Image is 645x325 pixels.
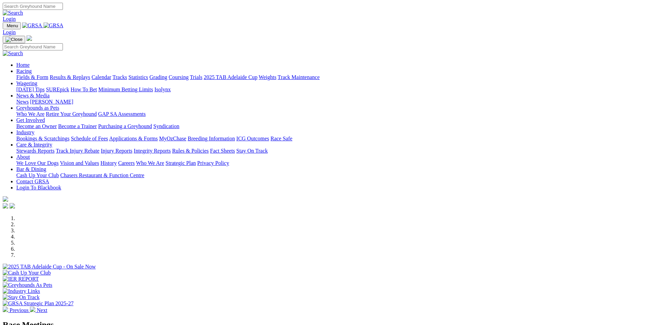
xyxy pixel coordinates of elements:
[37,307,47,313] span: Next
[3,294,39,300] img: Stay On Track
[16,136,69,141] a: Bookings & Scratchings
[16,80,37,86] a: Wagering
[58,123,97,129] a: Become a Trainer
[3,270,51,276] img: Cash Up Your Club
[16,74,48,80] a: Fields & Form
[5,37,22,42] img: Close
[3,276,39,282] img: IER REPORT
[3,307,30,313] a: Previous
[3,264,96,270] img: 2025 TAB Adelaide Cup - On Sale Now
[188,136,235,141] a: Breeding Information
[3,50,23,57] img: Search
[16,166,46,172] a: Bar & Dining
[3,203,8,208] img: facebook.svg
[22,22,42,29] img: GRSA
[3,307,8,312] img: chevron-left-pager-white.svg
[71,87,97,92] a: How To Bet
[159,136,186,141] a: MyOzChase
[98,111,146,117] a: GAP SA Assessments
[16,154,30,160] a: About
[3,16,16,22] a: Login
[3,288,40,294] img: Industry Links
[16,172,642,179] div: Bar & Dining
[3,36,25,43] button: Toggle navigation
[16,123,642,129] div: Get Involved
[16,93,50,98] a: News & Media
[16,148,642,154] div: Care & Integrity
[136,160,164,166] a: Who We Are
[98,123,152,129] a: Purchasing a Greyhound
[204,74,257,80] a: 2025 TAB Adelaide Cup
[118,160,135,166] a: Careers
[270,136,292,141] a: Race Safe
[98,87,153,92] a: Minimum Betting Limits
[16,117,45,123] a: Get Involved
[60,172,144,178] a: Chasers Restaurant & Function Centre
[91,74,111,80] a: Calendar
[153,123,179,129] a: Syndication
[16,179,49,184] a: Contact GRSA
[16,185,61,190] a: Login To Blackbook
[109,136,158,141] a: Applications & Forms
[16,74,642,80] div: Racing
[150,74,167,80] a: Grading
[169,74,189,80] a: Coursing
[129,74,148,80] a: Statistics
[16,160,58,166] a: We Love Our Dogs
[16,129,34,135] a: Industry
[71,136,108,141] a: Schedule of Fees
[7,23,18,28] span: Menu
[30,307,35,312] img: chevron-right-pager-white.svg
[16,99,29,105] a: News
[3,43,63,50] input: Search
[16,136,642,142] div: Industry
[3,3,63,10] input: Search
[210,148,235,154] a: Fact Sheets
[30,307,47,313] a: Next
[101,148,132,154] a: Injury Reports
[46,87,69,92] a: SUREpick
[16,172,59,178] a: Cash Up Your Club
[44,22,64,29] img: GRSA
[3,29,16,35] a: Login
[172,148,209,154] a: Rules & Policies
[16,123,57,129] a: Become an Owner
[30,99,73,105] a: [PERSON_NAME]
[56,148,99,154] a: Track Injury Rebate
[3,10,23,16] img: Search
[16,99,642,105] div: News & Media
[27,35,32,41] img: logo-grsa-white.png
[166,160,196,166] a: Strategic Plan
[259,74,276,80] a: Weights
[154,87,171,92] a: Isolynx
[197,160,229,166] a: Privacy Policy
[16,68,32,74] a: Racing
[46,111,97,117] a: Retire Your Greyhound
[16,87,45,92] a: [DATE] Tips
[16,160,642,166] div: About
[10,203,15,208] img: twitter.svg
[3,22,21,29] button: Toggle navigation
[236,148,268,154] a: Stay On Track
[16,111,45,117] a: Who We Are
[3,300,73,307] img: GRSA Strategic Plan 2025-27
[100,160,117,166] a: History
[16,87,642,93] div: Wagering
[3,282,52,288] img: Greyhounds As Pets
[236,136,269,141] a: ICG Outcomes
[278,74,320,80] a: Track Maintenance
[3,196,8,202] img: logo-grsa-white.png
[60,160,99,166] a: Vision and Values
[134,148,171,154] a: Integrity Reports
[113,74,127,80] a: Tracks
[16,148,54,154] a: Stewards Reports
[190,74,202,80] a: Trials
[10,307,29,313] span: Previous
[16,111,642,117] div: Greyhounds as Pets
[16,142,52,148] a: Care & Integrity
[16,62,30,68] a: Home
[50,74,90,80] a: Results & Replays
[16,105,59,111] a: Greyhounds as Pets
